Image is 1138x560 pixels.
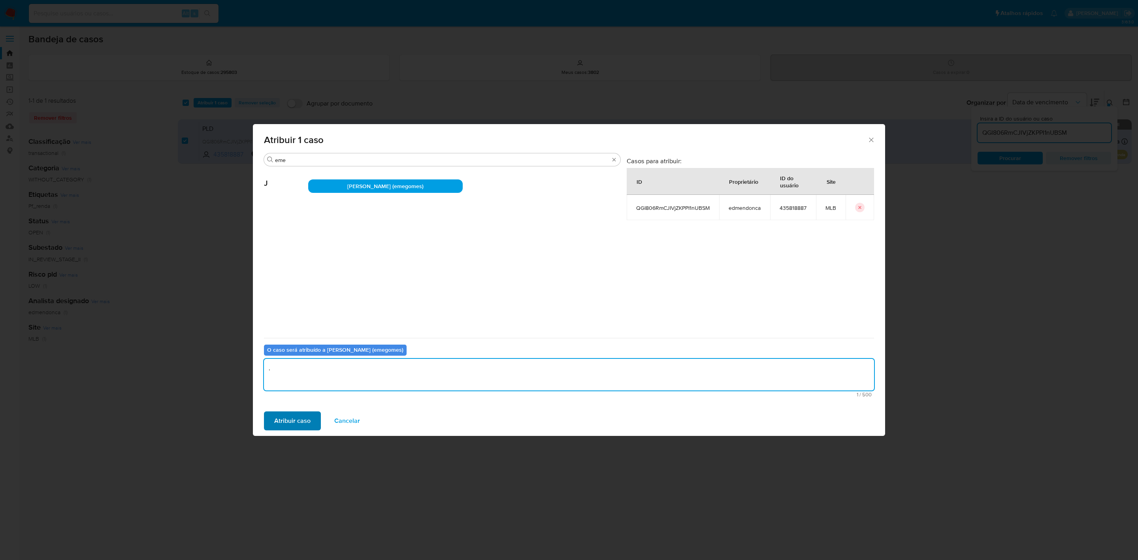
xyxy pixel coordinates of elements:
[636,204,710,211] span: QGI806RmCJIVjZKPPI1nUBSM
[267,156,273,163] button: Buscar
[825,204,836,211] span: MLB
[627,172,652,191] div: ID
[264,167,308,188] span: J
[867,136,874,143] button: Fechar a janela
[780,204,806,211] span: 435818887
[720,172,768,191] div: Proprietário
[771,168,816,194] div: ID do usuário
[627,157,874,165] h3: Casos para atribuir:
[817,172,845,191] div: Site
[267,346,403,354] b: O caso será atribuído a [PERSON_NAME] (emegomes)
[308,179,463,193] div: [PERSON_NAME] (emegomes)
[334,412,360,430] span: Cancelar
[729,204,761,211] span: edmendonca
[274,412,311,430] span: Atribuir caso
[264,411,321,430] button: Atribuir caso
[264,359,874,390] textarea: .
[324,411,370,430] button: Cancelar
[266,392,872,397] span: Máximo 500 caracteres
[611,156,617,163] button: Borrar
[855,203,865,212] button: icon-button
[347,182,424,190] span: [PERSON_NAME] (emegomes)
[253,124,885,436] div: assign-modal
[275,156,609,164] input: Analista de pesquisa
[264,135,867,145] span: Atribuir 1 caso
